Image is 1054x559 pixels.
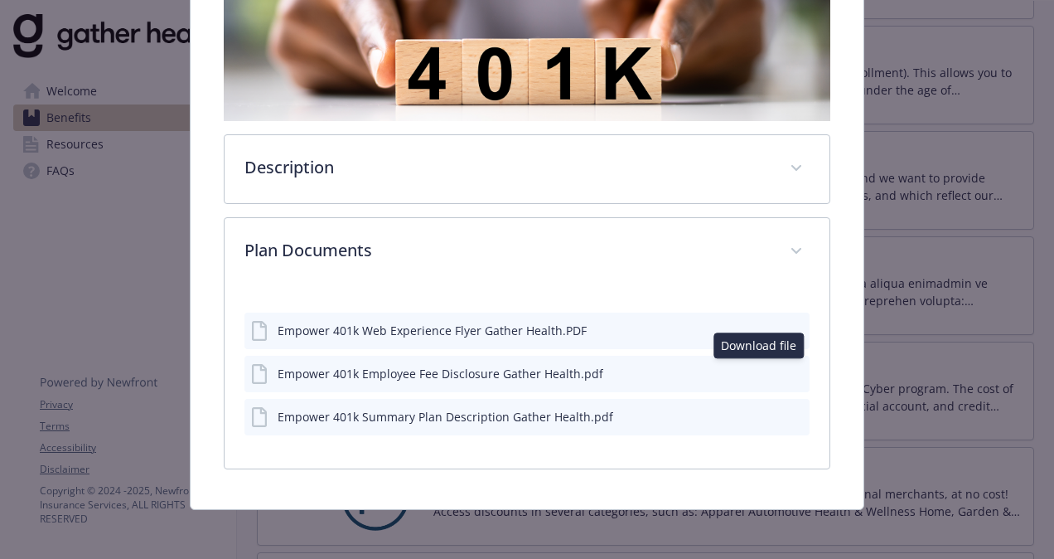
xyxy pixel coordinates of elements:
button: download file [761,322,775,339]
div: Download file [713,333,804,358]
button: preview file [788,365,803,382]
p: Plan Documents [244,238,770,263]
button: download file [761,408,775,425]
div: Description [225,135,829,203]
div: Empower 401k Employee Fee Disclosure Gather Health.pdf [278,365,603,382]
button: download file [761,365,775,382]
div: Empower 401k Web Experience Flyer Gather Health.PDF [278,322,587,339]
div: Plan Documents [225,218,829,286]
p: Description [244,155,770,180]
div: Empower 401k Summary Plan Description Gather Health.pdf [278,408,613,425]
button: preview file [788,322,803,339]
div: Plan Documents [225,286,829,469]
button: preview file [788,408,803,425]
